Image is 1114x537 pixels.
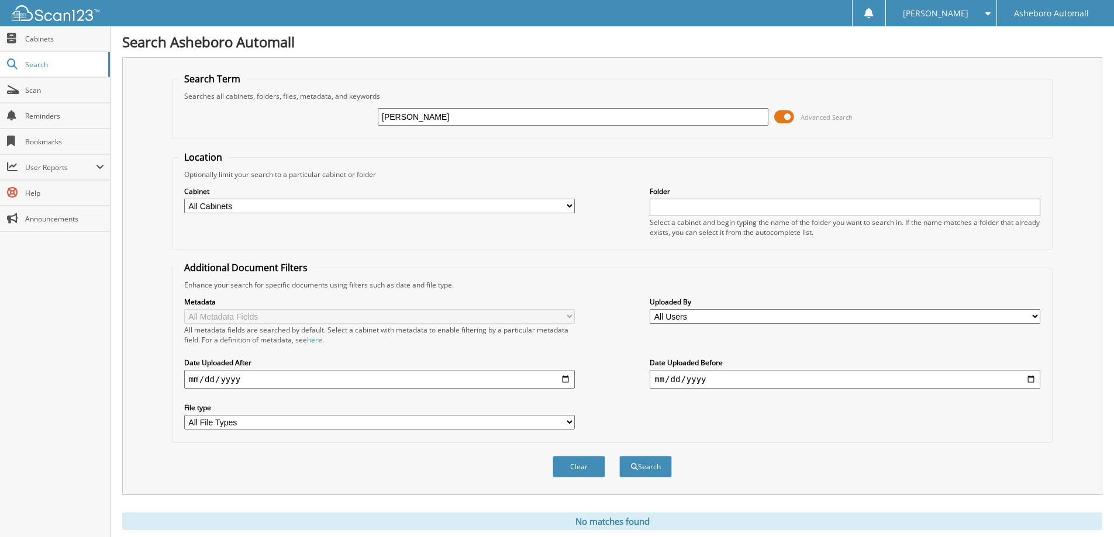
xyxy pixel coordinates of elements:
label: Metadata [184,297,575,307]
img: scan123-logo-white.svg [12,5,99,21]
label: Date Uploaded Before [650,358,1040,368]
input: start [184,370,575,389]
span: User Reports [25,162,96,172]
button: Search [619,456,672,477]
span: Search [25,60,102,70]
div: Optionally limit your search to a particular cabinet or folder [178,169,1046,179]
legend: Search Term [178,72,246,85]
legend: Location [178,151,228,164]
label: Uploaded By [650,297,1040,307]
div: Enhance your search for specific documents using filters such as date and file type. [178,280,1046,290]
span: Reminders [25,111,104,121]
a: here [307,335,322,345]
span: Advanced Search [801,113,853,122]
h1: Search Asheboro Automall [122,32,1102,51]
div: Searches all cabinets, folders, files, metadata, and keywords [178,91,1046,101]
span: Asheboro Automall [1014,10,1089,17]
button: Clear [553,456,605,477]
div: Select a cabinet and begin typing the name of the folder you want to search in. If the name match... [650,217,1040,237]
span: Scan [25,85,104,95]
span: Cabinets [25,34,104,44]
label: File type [184,403,575,413]
span: Help [25,188,104,198]
legend: Additional Document Filters [178,261,313,274]
input: end [650,370,1040,389]
span: Bookmarks [25,137,104,147]
span: [PERSON_NAME] [903,10,968,17]
div: No matches found [122,512,1102,530]
label: Date Uploaded After [184,358,575,368]
span: Announcements [25,214,104,224]
div: All metadata fields are searched by default. Select a cabinet with metadata to enable filtering b... [184,325,575,345]
label: Folder [650,186,1040,196]
label: Cabinet [184,186,575,196]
